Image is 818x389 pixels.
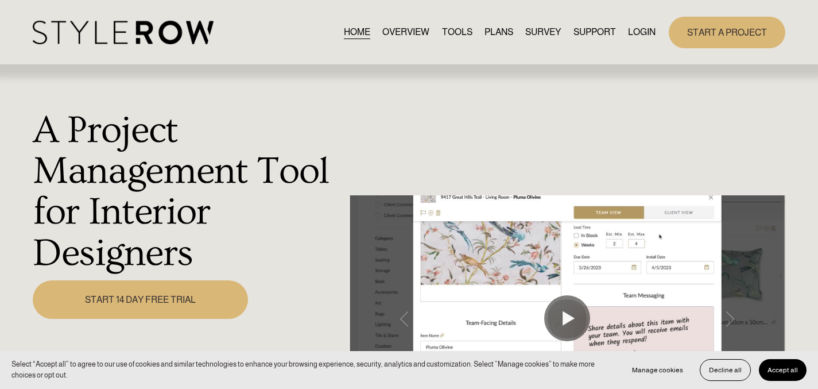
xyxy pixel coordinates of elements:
a: OVERVIEW [382,25,429,40]
span: SUPPORT [573,25,616,39]
strong: designed for designers [175,349,315,367]
button: Play [544,295,590,341]
a: PLANS [484,25,513,40]
span: Accept all [767,366,798,374]
img: StyleRow [33,21,214,44]
a: START 14 DAY FREE TRIAL [33,280,248,319]
p: Select “Accept all” to agree to our use of cookies and similar technologies to enhance your brows... [11,359,612,381]
h1: A Project Management Tool for Interior Designers [33,110,343,274]
a: LOGIN [628,25,656,40]
a: SURVEY [525,25,561,40]
button: Accept all [759,359,807,381]
a: START A PROJECT [669,17,785,48]
h4: StyleRow is a platform , with maximum flexibility and organization. [33,349,343,385]
a: HOME [344,25,370,40]
button: Decline all [700,359,751,381]
button: Manage cookies [623,359,692,381]
a: TOOLS [442,25,472,40]
a: folder dropdown [573,25,616,40]
span: Manage cookies [632,366,683,374]
span: Decline all [709,366,742,374]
